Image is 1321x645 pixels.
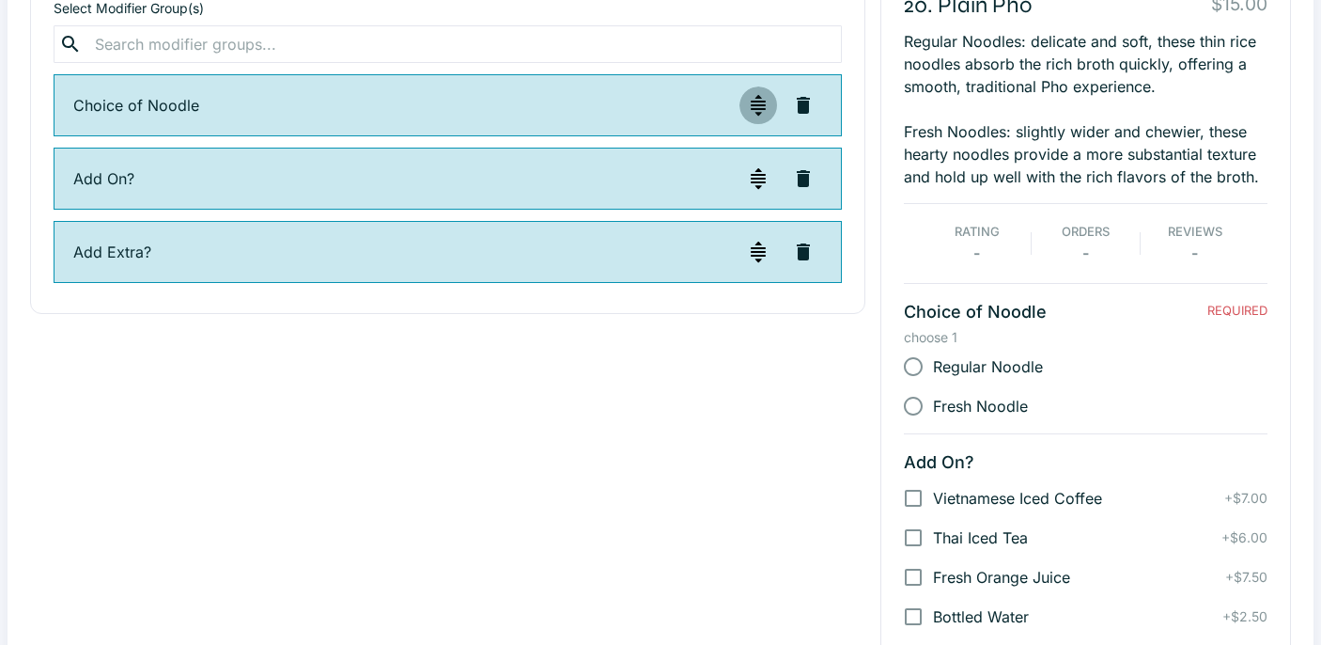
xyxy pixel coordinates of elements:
[933,355,1043,378] span: Regular Noodle
[747,241,769,263] img: drag-handle-dark.svg
[1225,568,1267,587] p: + $7.50
[1224,489,1267,508] p: + $7.00
[73,94,739,117] p: Choice of Noodle
[904,299,1207,324] p: Choice of Noodle
[933,395,1028,417] span: Fresh Noodle
[747,94,769,117] img: drag-handle-dark.svg
[1222,607,1267,626] p: + $2.50
[1221,528,1267,547] p: + $6.00
[1191,242,1198,264] p: -
[747,167,769,190] img: drag-handle-dark.svg
[933,487,1102,510] span: Vietnamese Iced Coffee
[1207,302,1267,321] p: REQUIRED
[904,449,1267,475] p: Add On?
[973,242,980,264] p: -
[904,30,1267,188] p: Regular Noodles: delicate and soft, these thin rice noodles absorb the rich broth quickly, offeri...
[955,223,1000,242] p: Rating
[1168,223,1222,242] p: Reviews
[904,328,1267,347] p: choose 1
[1062,223,1110,242] p: Orders
[73,167,739,190] p: Add On?
[89,31,805,57] input: Search modifier groups...
[933,566,1070,589] span: Fresh Orange Juice
[933,527,1028,549] span: Thai Iced Tea
[933,606,1029,628] span: Bottled Water
[73,241,739,263] p: Add Extra?
[1082,242,1089,264] p: -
